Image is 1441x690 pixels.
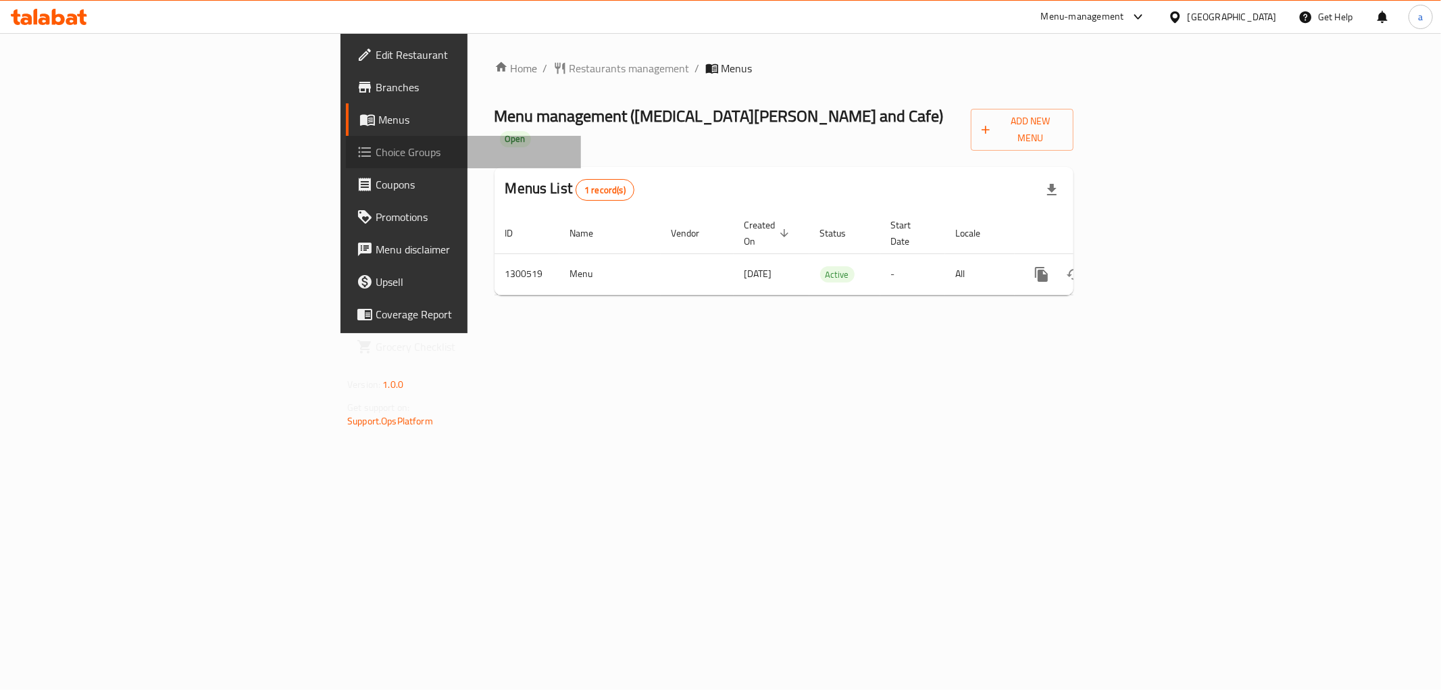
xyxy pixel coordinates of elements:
[376,274,570,290] span: Upsell
[495,60,1073,76] nav: breadcrumb
[346,266,581,298] a: Upsell
[1188,9,1277,24] div: [GEOGRAPHIC_DATA]
[672,225,717,241] span: Vendor
[346,103,581,136] a: Menus
[982,113,1063,147] span: Add New Menu
[495,213,1166,295] table: enhanced table
[576,184,634,197] span: 1 record(s)
[820,266,855,282] div: Active
[956,225,998,241] span: Locale
[570,225,611,241] span: Name
[346,71,581,103] a: Branches
[945,253,1015,295] td: All
[1418,9,1423,24] span: a
[376,241,570,257] span: Menu disclaimer
[347,376,380,393] span: Version:
[744,217,793,249] span: Created On
[376,79,570,95] span: Branches
[553,60,690,76] a: Restaurants management
[505,225,531,241] span: ID
[346,298,581,330] a: Coverage Report
[495,101,944,131] span: Menu management ( [MEDICAL_DATA][PERSON_NAME] and Cafe )
[1041,9,1124,25] div: Menu-management
[722,60,753,76] span: Menus
[376,209,570,225] span: Promotions
[880,253,945,295] td: -
[376,339,570,355] span: Grocery Checklist
[346,330,581,363] a: Grocery Checklist
[347,412,433,430] a: Support.OpsPlatform
[971,109,1073,151] button: Add New Menu
[346,168,581,201] a: Coupons
[1015,213,1166,254] th: Actions
[570,60,690,76] span: Restaurants management
[376,306,570,322] span: Coverage Report
[382,376,403,393] span: 1.0.0
[378,112,570,128] span: Menus
[1036,174,1068,206] div: Export file
[820,225,864,241] span: Status
[347,399,409,416] span: Get support on:
[376,176,570,193] span: Coupons
[376,47,570,63] span: Edit Restaurant
[820,267,855,282] span: Active
[1026,258,1058,291] button: more
[505,178,634,201] h2: Menus List
[346,39,581,71] a: Edit Restaurant
[346,233,581,266] a: Menu disclaimer
[376,144,570,160] span: Choice Groups
[346,136,581,168] a: Choice Groups
[695,60,700,76] li: /
[559,253,661,295] td: Menu
[346,201,581,233] a: Promotions
[744,265,772,282] span: [DATE]
[891,217,929,249] span: Start Date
